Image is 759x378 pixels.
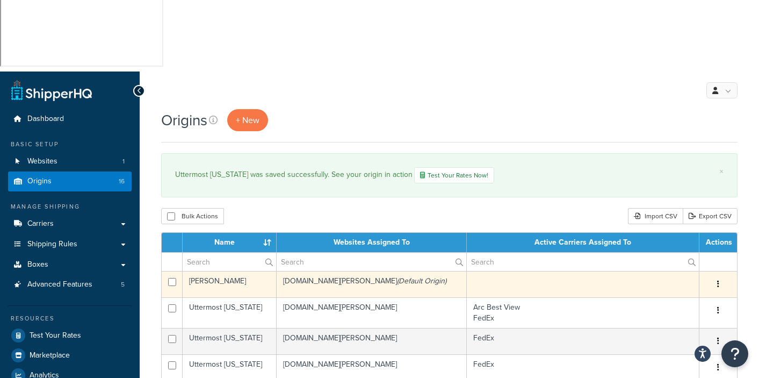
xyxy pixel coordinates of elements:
[27,157,57,166] span: Websites
[719,167,724,176] a: ×
[699,233,737,252] th: Actions
[183,328,277,354] td: Uttermost [US_STATE]
[27,115,64,124] span: Dashboard
[277,297,467,328] td: [DOMAIN_NAME][PERSON_NAME]
[27,177,52,186] span: Origins
[277,253,467,271] input: Search
[161,208,224,224] button: Bulk Actions
[277,271,467,297] td: [DOMAIN_NAME][PERSON_NAME]
[467,297,699,328] td: Arc Best View FedEx
[467,328,699,354] td: FedEx
[183,271,277,297] td: [PERSON_NAME]
[8,152,132,172] li: Websites
[236,114,259,126] span: + New
[467,253,699,271] input: Search
[227,109,268,131] a: + New
[8,275,132,295] li: Advanced Features
[8,275,132,295] a: Advanced Features 5
[122,157,125,166] span: 1
[8,255,132,275] a: Boxes
[277,328,467,354] td: [DOMAIN_NAME][PERSON_NAME]
[8,214,132,234] a: Carriers
[8,234,132,254] a: Shipping Rules
[119,177,125,186] span: 16
[11,80,92,101] a: ShipperHQ Home
[183,297,277,328] td: Uttermost [US_STATE]
[30,351,70,360] span: Marketplace
[277,233,467,252] th: Websites Assigned To
[8,326,132,345] a: Test Your Rates
[721,340,748,367] button: Open Resource Center
[397,275,446,287] i: (Default Origin)
[8,202,132,211] div: Manage Shipping
[161,110,207,131] h1: Origins
[121,280,125,289] span: 5
[414,167,494,183] a: Test Your Rates Now!
[628,208,683,224] div: Import CSV
[27,280,92,289] span: Advanced Features
[30,331,81,340] span: Test Your Rates
[8,314,132,323] div: Resources
[8,172,132,191] li: Origins
[8,140,132,149] div: Basic Setup
[27,260,48,269] span: Boxes
[183,233,277,252] th: Name : activate to sort column ascending
[8,109,132,129] a: Dashboard
[467,233,699,252] th: Active Carriers Assigned To
[175,167,724,183] div: Uttermost [US_STATE] was saved successfully. See your origin in action
[183,253,276,271] input: Search
[683,208,738,224] a: Export CSV
[8,172,132,191] a: Origins 16
[8,152,132,172] a: Websites 1
[27,240,77,249] span: Shipping Rules
[27,219,54,229] span: Carriers
[8,346,132,365] a: Marketplace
